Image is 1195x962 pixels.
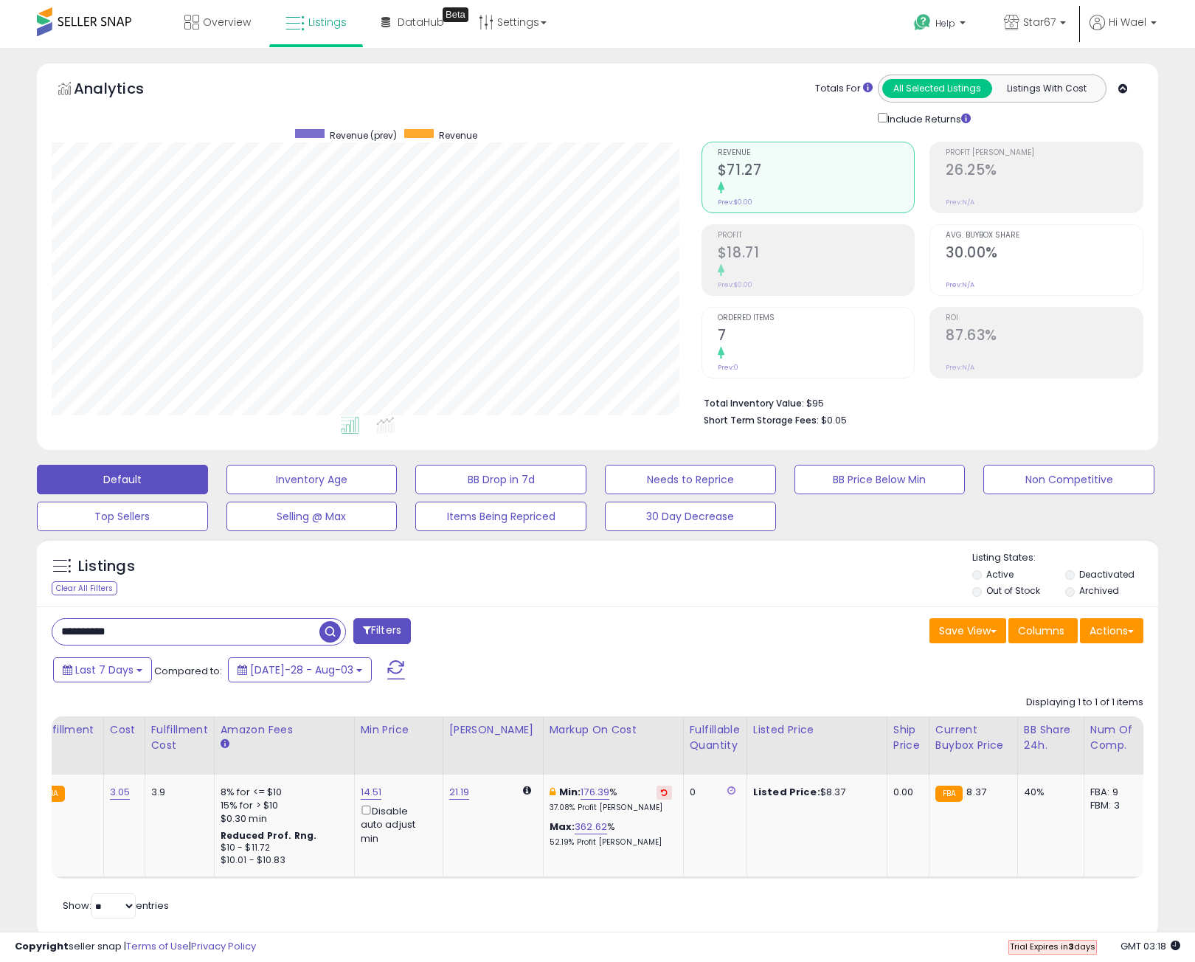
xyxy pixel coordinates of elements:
div: Amazon Fees [221,722,348,738]
b: Reduced Prof. Rng. [221,829,317,842]
div: FBM: 3 [1090,799,1139,812]
a: 14.51 [361,785,382,800]
span: Revenue [439,129,477,142]
span: Show: entries [63,899,169,913]
h2: 30.00% [946,244,1143,264]
button: Columns [1008,618,1078,643]
button: BB Drop in 7d [415,465,586,494]
small: FBA [935,786,963,802]
small: Prev: $0.00 [718,198,752,207]
div: 0.00 [893,786,918,799]
a: Terms of Use [126,939,189,953]
div: BB Share 24h. [1024,722,1078,753]
label: Active [986,568,1014,581]
b: Max: [550,820,575,834]
div: $10 - $11.72 [221,842,343,854]
span: Ordered Items [718,314,915,322]
p: Listing States: [972,551,1159,565]
span: Hi Wael [1109,15,1146,30]
span: Star67 [1023,15,1056,30]
span: Profit [718,232,915,240]
button: 30 Day Decrease [605,502,776,531]
span: 8.37 [966,785,986,799]
div: Listed Price [753,722,881,738]
label: Out of Stock [986,584,1040,597]
a: Privacy Policy [191,939,256,953]
button: Inventory Age [226,465,398,494]
div: Displaying 1 to 1 of 1 items [1026,696,1143,710]
div: Cost [110,722,139,738]
b: Listed Price: [753,785,820,799]
span: Profit [PERSON_NAME] [946,149,1143,157]
small: Amazon Fees. [221,738,229,751]
button: Non Competitive [983,465,1154,494]
span: $0.05 [821,413,847,427]
div: Ship Price [893,722,923,753]
button: Filters [353,618,411,644]
span: Avg. Buybox Share [946,232,1143,240]
div: Include Returns [867,110,988,127]
div: $0.30 min [221,812,343,826]
span: 2025-08-11 03:18 GMT [1120,939,1180,953]
a: 176.39 [581,785,609,800]
a: Help [902,2,980,48]
h5: Analytics [74,78,173,103]
h5: Listings [78,556,135,577]
h2: 87.63% [946,327,1143,347]
div: 0 [690,786,735,799]
div: 8% for <= $10 [221,786,343,799]
strong: Copyright [15,939,69,953]
div: Fulfillment Cost [151,722,208,753]
span: Listings [308,15,347,30]
button: Needs to Reprice [605,465,776,494]
small: FBA [37,786,64,802]
div: Clear All Filters [52,581,117,595]
div: FBA: 9 [1090,786,1139,799]
b: Short Term Storage Fees: [704,414,819,426]
div: 15% for > $10 [221,799,343,812]
h2: 7 [718,327,915,347]
div: $10.01 - $10.83 [221,854,343,867]
span: [DATE]-28 - Aug-03 [250,662,353,677]
div: Current Buybox Price [935,722,1011,753]
button: Listings With Cost [991,79,1101,98]
button: Selling @ Max [226,502,398,531]
span: Trial Expires in days [1010,941,1095,952]
span: Revenue [718,149,915,157]
div: 3.9 [151,786,203,799]
button: Top Sellers [37,502,208,531]
i: Get Help [913,13,932,32]
span: Compared to: [154,664,222,678]
div: 40% [1024,786,1073,799]
span: Overview [203,15,251,30]
label: Deactivated [1079,568,1135,581]
button: Save View [929,618,1006,643]
div: Markup on Cost [550,722,677,738]
button: BB Price Below Min [794,465,966,494]
h2: $71.27 [718,162,915,181]
h2: 26.25% [946,162,1143,181]
span: Revenue (prev) [330,129,397,142]
div: Min Price [361,722,437,738]
button: All Selected Listings [882,79,992,98]
h2: $18.71 [718,244,915,264]
button: [DATE]-28 - Aug-03 [228,657,372,682]
span: ROI [946,314,1143,322]
div: % [550,820,672,848]
div: Fulfillable Quantity [690,722,741,753]
small: Prev: $0.00 [718,280,752,289]
p: 37.08% Profit [PERSON_NAME] [550,803,672,813]
small: Prev: N/A [946,363,974,372]
small: Prev: N/A [946,280,974,289]
a: Hi Wael [1090,15,1157,48]
b: Min: [559,785,581,799]
a: 3.05 [110,785,131,800]
span: Columns [1018,623,1064,638]
small: Prev: N/A [946,198,974,207]
span: Last 7 Days [75,662,134,677]
b: Total Inventory Value: [704,397,804,409]
button: Items Being Repriced [415,502,586,531]
p: 52.19% Profit [PERSON_NAME] [550,837,672,848]
a: 21.19 [449,785,470,800]
b: 3 [1068,941,1074,952]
